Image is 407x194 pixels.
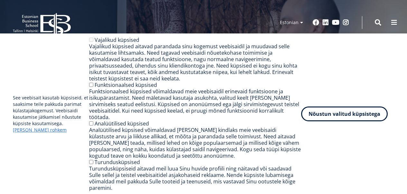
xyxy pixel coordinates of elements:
a: Linkedin [322,19,329,26]
div: Funktsionaalsed küpsised võimaldavad meie veebisaidil erinevaid funktsioone ja isikupärastamist. ... [89,88,301,120]
a: Instagram [343,19,349,26]
div: Vajalikud küpsised aitavad parandada sinu kogemust veebisaidil ja muudavad selle kasutamise lihts... [89,43,301,82]
p: See veebisait kasutab küpsiseid, et saaksime teile pakkuda parimat külastajakogemust. Veebisaidi ... [13,95,89,133]
label: Funktsionaalsed küpsised [95,81,157,88]
a: Facebook [313,19,319,26]
label: Vajalikud küpsised [95,36,139,43]
a: [PERSON_NAME] rohkem [13,127,67,133]
div: Analüütilised küpsised võimaldavad [PERSON_NAME] kindlaks meie veebisaidi külastuste arvu ja liik... [89,127,301,159]
label: Turundusküpsised [95,159,140,166]
label: Analüütilised küpsised [95,120,149,127]
a: Youtube [332,19,339,26]
div: Turundusküpsiseid aitavad meil luua Sinu huvide profiili ning näitavad või saadavad Sulle sellel ... [89,165,301,191]
button: Nõustun valitud küpsistega [301,106,388,121]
